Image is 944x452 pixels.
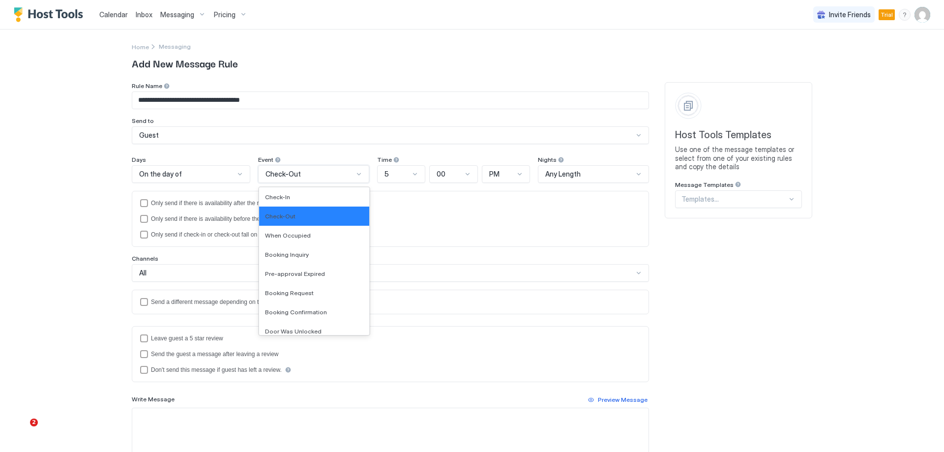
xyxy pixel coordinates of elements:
span: When Occupied [265,232,311,239]
a: Host Tools Logo [14,7,88,22]
span: 2 [30,419,38,426]
div: Send a different message depending on the guest's preferred language [151,299,337,305]
div: Don't send this message if guest has left a review. [151,366,282,373]
div: beforeReservation [140,215,641,223]
div: Preview Message [598,395,648,404]
a: Home [132,41,149,52]
div: Leave guest a 5 star review [151,335,223,342]
span: 00 [437,170,445,179]
span: Write Message [132,395,175,403]
span: Home [132,43,149,51]
span: Inbox [136,10,152,19]
div: Only send if there is availability before the reservation [151,215,291,222]
span: Time [377,156,392,163]
span: Pricing [214,10,236,19]
span: Add New Message Rule [132,56,812,70]
span: 5 [384,170,389,179]
span: Send to [132,117,154,124]
div: Send the guest a message after leaving a review [151,351,279,358]
div: isLimited [140,231,641,239]
div: sendMessageAfterLeavingReview [140,350,641,358]
div: languagesEnabled [140,298,641,306]
span: Guest [139,131,159,140]
span: Booking Confirmation [265,308,327,316]
span: Channels [132,255,158,262]
span: Booking Request [265,289,314,297]
div: Only send if check-in or check-out fall on selected days of the week [151,231,327,238]
div: disableMessageAfterReview [140,366,641,374]
div: Breadcrumb [159,43,191,50]
span: Calendar [99,10,128,19]
span: Days [132,156,146,163]
span: Check-Out [265,170,301,179]
span: Nights [538,156,557,163]
span: Pre-approval Expired [265,270,325,277]
span: Booking Inquiry [265,251,309,258]
span: Event [258,156,273,163]
a: Calendar [99,9,128,20]
span: On the day of [139,170,182,179]
div: menu [899,9,911,21]
a: Inbox [136,9,152,20]
span: Any Length [545,170,581,179]
span: Rule Name [132,82,162,90]
span: Use one of the message templates or select from one of your existing rules and copy the details [675,145,802,171]
span: Host Tools Templates [675,129,802,141]
span: Invite Friends [829,10,871,19]
span: Check-Out [265,212,295,220]
button: Preview Message [587,394,649,406]
span: Message Templates [675,181,734,188]
div: Only send if there is availability after the reservation [151,200,286,207]
iframe: Intercom live chat [10,419,33,442]
span: All [139,269,147,277]
input: Input Field [132,92,649,109]
div: Breadcrumb [132,41,149,52]
span: Trial [881,10,893,19]
span: Check-In [265,193,290,201]
span: Door Was Unlocked [265,328,322,335]
div: reviewEnabled [140,334,641,342]
span: Messaging [159,43,191,50]
span: PM [489,170,500,179]
span: Messaging [160,10,194,19]
div: User profile [914,7,930,23]
div: afterReservation [140,199,641,207]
